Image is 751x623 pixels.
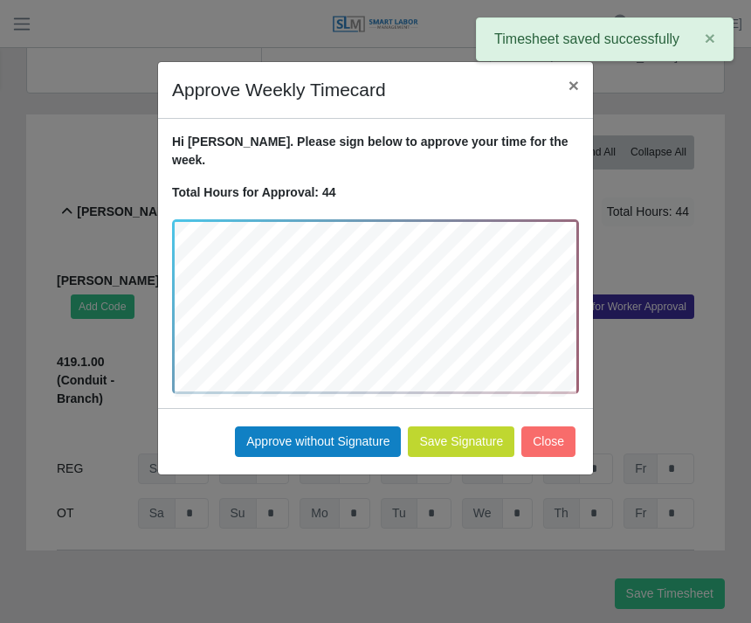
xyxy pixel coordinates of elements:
button: Save Signature [408,426,514,457]
span: × [568,75,579,95]
button: Close [555,62,593,108]
button: Approve without Signature [235,426,401,457]
span: × [705,28,715,48]
h4: Approve Weekly Timecard [172,76,386,104]
strong: Hi [PERSON_NAME]. Please sign below to approve your time for the week. [172,135,568,167]
div: Timesheet saved successfully [476,17,734,61]
button: Close [521,426,575,457]
strong: Total Hours for Approval: 44 [172,185,335,199]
